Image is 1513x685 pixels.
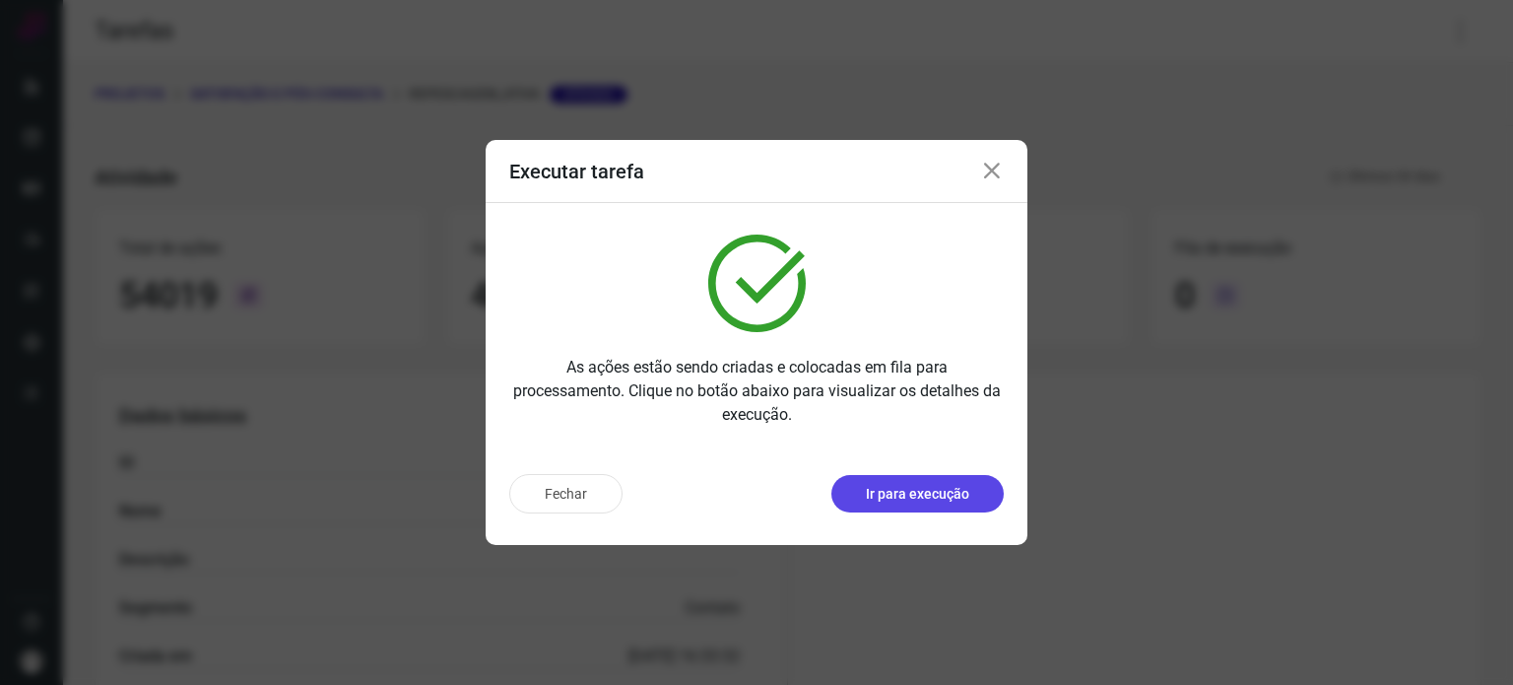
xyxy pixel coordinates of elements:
[509,474,623,514] button: Fechar
[509,160,644,183] h3: Executar tarefa
[509,356,1004,427] p: As ações estão sendo criadas e colocadas em fila para processamento. Clique no botão abaixo para ...
[708,235,806,332] img: verified.svg
[866,484,969,505] p: Ir para execução
[831,475,1004,513] button: Ir para execução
